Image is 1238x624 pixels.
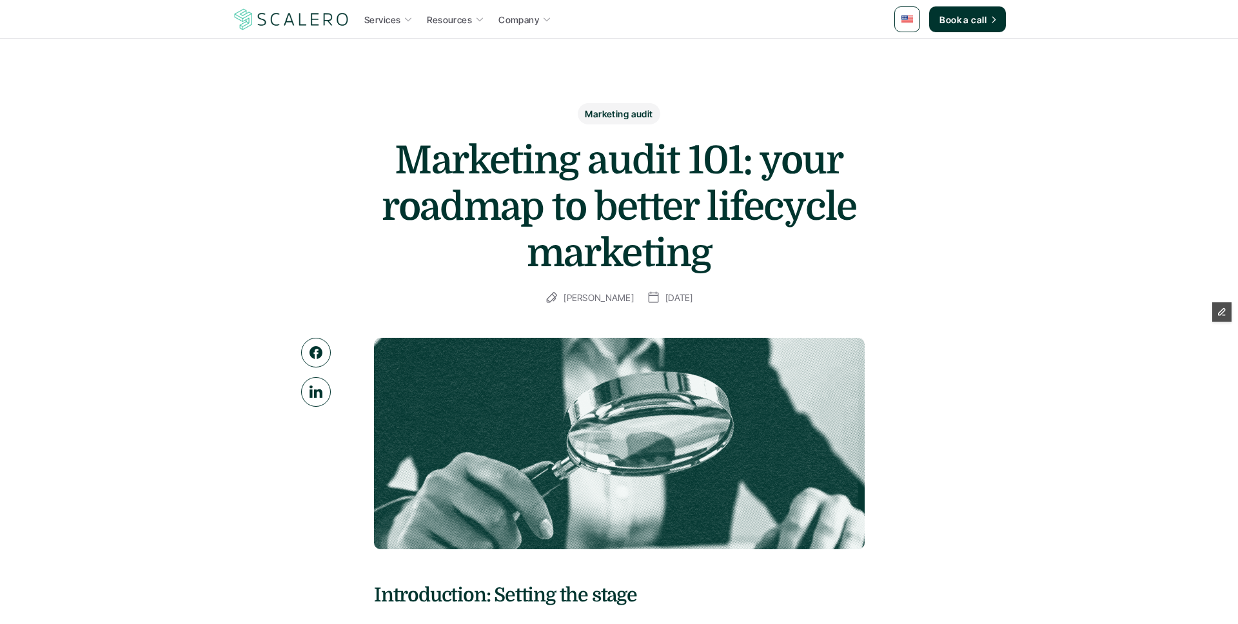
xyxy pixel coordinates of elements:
[665,289,693,306] p: [DATE]
[498,13,539,26] p: Company
[939,13,987,26] p: Book a call
[232,7,351,32] img: Scalero company logo
[374,581,864,609] h4: Introduction: Setting the stage
[1212,302,1232,322] button: Edit Framer Content
[585,107,653,121] p: Marketing audit
[564,289,634,306] p: [PERSON_NAME]
[232,8,351,31] a: Scalero company logo
[929,6,1006,32] a: Book a call
[427,13,472,26] p: Resources
[364,13,400,26] p: Services
[361,137,877,277] h1: Marketing audit 101: your roadmap to better lifecycle marketing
